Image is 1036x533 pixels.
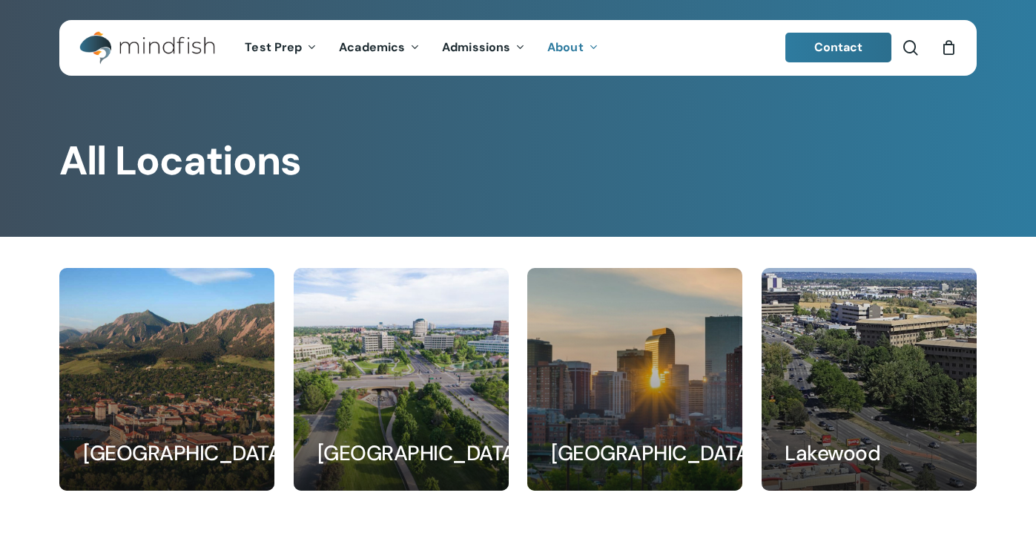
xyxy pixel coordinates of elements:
span: Admissions [442,39,510,55]
nav: Main Menu [234,20,609,76]
h1: All Locations [59,137,977,185]
span: About [547,39,584,55]
a: Contact [785,33,892,62]
span: Contact [814,39,863,55]
a: Cart [940,39,957,56]
header: Main Menu [59,20,977,76]
span: Test Prep [245,39,302,55]
a: About [536,42,610,54]
a: Academics [328,42,431,54]
span: Academics [339,39,405,55]
a: Admissions [431,42,536,54]
a: Test Prep [234,42,328,54]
